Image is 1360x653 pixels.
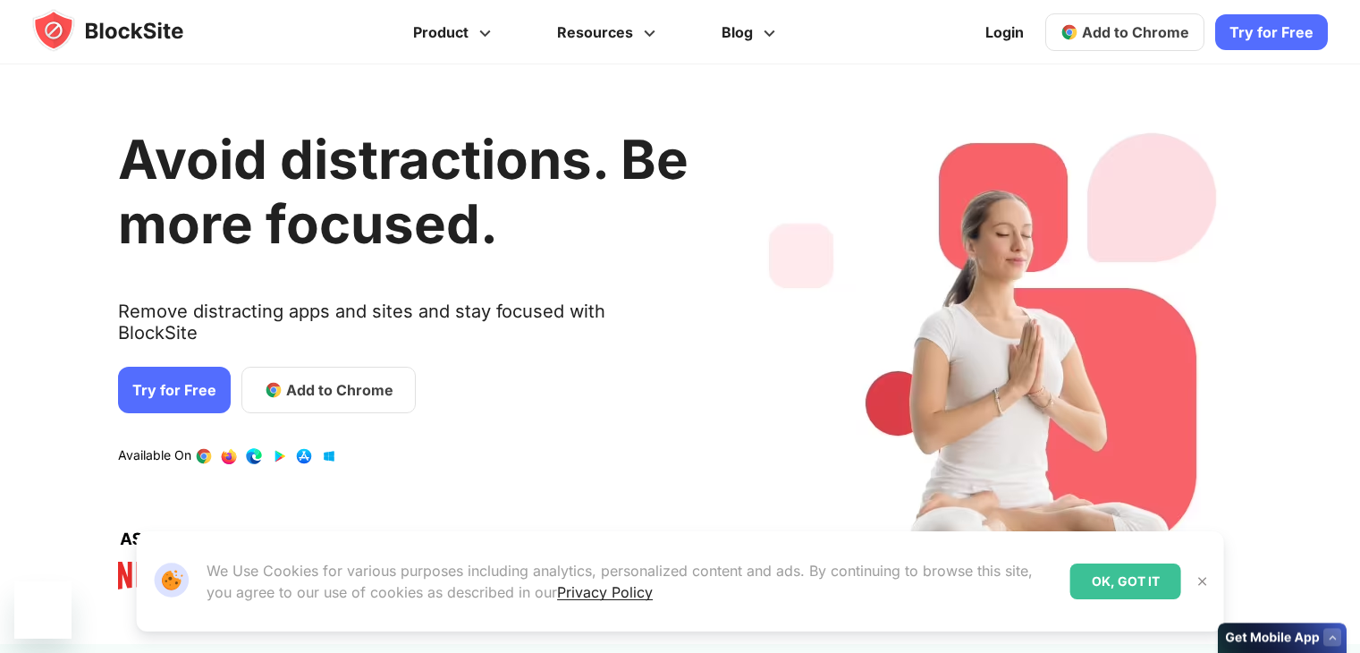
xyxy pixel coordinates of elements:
span: Add to Chrome [286,379,393,401]
a: Login [975,11,1035,54]
iframe: Button to launch messaging window [14,581,72,639]
a: Privacy Policy [557,583,653,601]
img: Close [1195,574,1210,589]
a: Add to Chrome [1045,13,1204,51]
h1: Avoid distractions. Be more focused. [118,127,688,256]
text: Available On [118,447,191,465]
p: We Use Cookies for various purposes including analytics, personalized content and ads. By continu... [207,560,1056,603]
img: blocksite-icon.5d769676.svg [32,9,218,52]
span: Add to Chrome [1082,23,1189,41]
a: Try for Free [1215,14,1328,50]
a: Try for Free [118,367,231,413]
text: Remove distracting apps and sites and stay focused with BlockSite [118,301,688,358]
img: chrome-icon.svg [1060,23,1078,41]
button: Close [1191,570,1214,593]
div: OK, GOT IT [1070,564,1181,599]
a: Add to Chrome [241,367,416,413]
